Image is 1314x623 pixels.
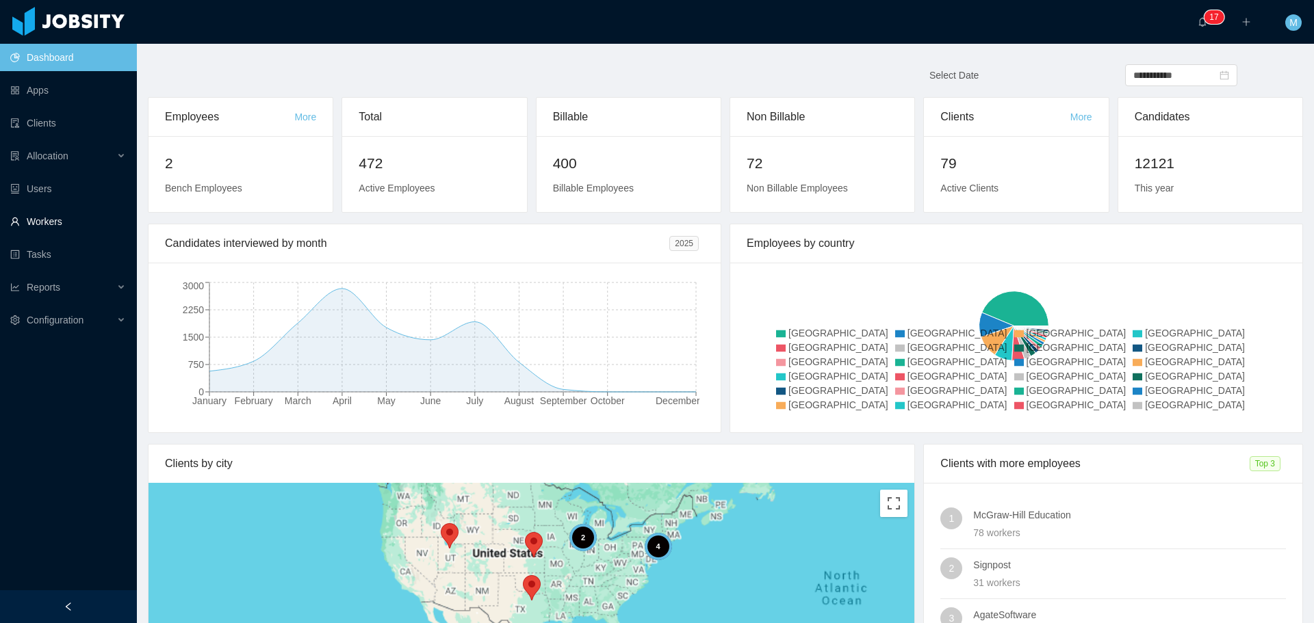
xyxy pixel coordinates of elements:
[198,386,204,397] tspan: 0
[669,236,699,251] span: 2025
[1204,10,1224,24] sup: 17
[1145,356,1245,367] span: [GEOGRAPHIC_DATA]
[973,557,1286,572] h4: Signpost
[788,342,888,353] span: [GEOGRAPHIC_DATA]
[644,533,671,560] div: 4
[788,385,888,396] span: [GEOGRAPHIC_DATA]
[420,395,441,406] tspan: June
[788,371,888,382] span: [GEOGRAPHIC_DATA]
[359,98,510,136] div: Total
[907,371,1007,382] span: [GEOGRAPHIC_DATA]
[907,399,1007,410] span: [GEOGRAPHIC_DATA]
[165,445,898,483] div: Clients by city
[656,395,700,406] tspan: December
[1070,111,1092,122] a: More
[285,395,311,406] tspan: March
[165,183,242,194] span: Bench Employees
[907,328,1007,339] span: [GEOGRAPHIC_DATA]
[940,153,1092,174] h2: 79
[27,282,60,293] span: Reports
[907,385,1007,396] span: [GEOGRAPHIC_DATA]
[1027,342,1126,353] span: [GEOGRAPHIC_DATA]
[1145,328,1245,339] span: [GEOGRAPHIC_DATA]
[1027,371,1126,382] span: [GEOGRAPHIC_DATA]
[907,342,1007,353] span: [GEOGRAPHIC_DATA]
[1250,456,1280,471] span: Top 3
[788,328,888,339] span: [GEOGRAPHIC_DATA]
[1145,371,1245,382] span: [GEOGRAPHIC_DATA]
[10,208,126,235] a: icon: userWorkers
[1135,98,1286,136] div: Candidates
[183,332,204,343] tspan: 1500
[10,44,126,71] a: icon: pie-chartDashboard
[788,399,888,410] span: [GEOGRAPHIC_DATA]
[377,395,395,406] tspan: May
[1214,10,1219,24] p: 7
[10,109,126,137] a: icon: auditClients
[27,150,68,161] span: Allocation
[1027,399,1126,410] span: [GEOGRAPHIC_DATA]
[553,153,704,174] h2: 400
[192,395,227,406] tspan: January
[949,507,954,529] span: 1
[1027,328,1126,339] span: [GEOGRAPHIC_DATA]
[333,395,352,406] tspan: April
[973,507,1286,522] h4: McGraw-Hill Education
[1135,183,1174,194] span: This year
[569,524,597,551] div: 2
[27,315,83,326] span: Configuration
[1220,70,1229,80] i: icon: calendar
[907,356,1007,367] span: [GEOGRAPHIC_DATA]
[359,183,435,194] span: Active Employees
[1027,385,1126,396] span: [GEOGRAPHIC_DATA]
[929,70,979,81] span: Select Date
[973,525,1286,540] div: 78 workers
[1198,17,1207,27] i: icon: bell
[1289,14,1298,31] span: M
[747,224,1286,263] div: Employees by country
[165,224,669,263] div: Candidates interviewed by month
[553,98,704,136] div: Billable
[940,445,1249,483] div: Clients with more employees
[10,241,126,268] a: icon: profileTasks
[359,153,510,174] h2: 472
[973,575,1286,590] div: 31 workers
[940,183,999,194] span: Active Clients
[466,395,483,406] tspan: July
[294,111,316,122] a: More
[747,98,898,136] div: Non Billable
[973,607,1286,622] h4: AgateSoftware
[880,490,907,517] button: Toggle fullscreen view
[10,175,126,202] a: icon: robotUsers
[1241,17,1251,27] i: icon: plus
[949,557,954,579] span: 2
[1135,153,1286,174] h2: 12121
[747,183,848,194] span: Non Billable Employees
[165,153,316,174] h2: 2
[165,98,294,136] div: Employees
[788,356,888,367] span: [GEOGRAPHIC_DATA]
[504,395,534,406] tspan: August
[553,183,634,194] span: Billable Employees
[10,315,20,325] i: icon: setting
[747,153,898,174] h2: 72
[183,280,204,291] tspan: 3000
[183,304,204,315] tspan: 2250
[540,395,587,406] tspan: September
[940,98,1070,136] div: Clients
[10,282,20,292] i: icon: line-chart
[1145,342,1245,353] span: [GEOGRAPHIC_DATA]
[1027,356,1126,367] span: [GEOGRAPHIC_DATA]
[235,395,273,406] tspan: February
[10,151,20,161] i: icon: solution
[1145,385,1245,396] span: [GEOGRAPHIC_DATA]
[1209,10,1214,24] p: 1
[1145,399,1245,410] span: [GEOGRAPHIC_DATA]
[188,359,205,370] tspan: 750
[10,77,126,104] a: icon: appstoreApps
[591,395,625,406] tspan: October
